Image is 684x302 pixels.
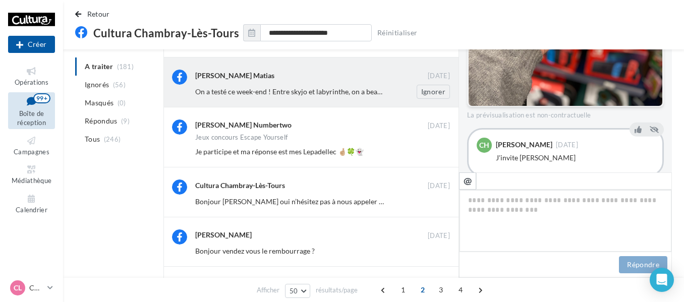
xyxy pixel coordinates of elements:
[496,141,552,148] div: [PERSON_NAME]
[433,282,449,298] span: 3
[195,247,315,255] span: Bonjour vendez vous le rembourrage ?
[316,285,358,295] span: résultats/page
[14,283,22,293] span: CL
[104,135,121,143] span: (246)
[75,8,114,20] button: Retour
[195,134,288,141] div: Jeux concours Escape Yourself
[8,191,55,216] a: Calendrier
[8,278,55,297] a: CL CHAMBRAY LES TOURS
[285,284,311,298] button: 50
[195,197,576,206] span: Bonjour [PERSON_NAME] oui n’hésitez pas à nous appeler pour vérifier nos stocks et en mettre de c...
[8,36,55,53] div: Nouvelle campagne
[17,109,46,127] span: Boîte de réception
[464,176,472,185] i: @
[14,148,49,156] span: Campagnes
[428,122,450,131] span: [DATE]
[33,93,50,103] div: 99+
[85,98,113,108] span: Masqués
[85,134,100,144] span: Tous
[87,10,110,18] span: Retour
[556,142,578,148] span: [DATE]
[29,283,43,293] p: CHAMBRAY LES TOURS
[373,27,422,39] button: Réinitialiser
[428,72,450,81] span: [DATE]
[395,282,411,298] span: 1
[195,87,424,96] span: On a testé ce week-end ! Entre skyjo et labyrinthe, on a beaucoup aimé 😊
[452,282,469,298] span: 4
[121,117,130,125] span: (9)
[650,268,674,292] div: Open Intercom Messenger
[290,287,298,295] span: 50
[15,78,48,86] span: Opérations
[459,172,476,190] button: @
[85,80,109,90] span: Ignorés
[85,116,118,126] span: Répondus
[93,26,239,39] span: Cultura Chambray-Lès-Tours
[8,92,55,129] a: Boîte de réception99+
[195,180,285,191] div: Cultura Chambray-Lès-Tours
[195,230,252,240] div: [PERSON_NAME]
[428,182,450,191] span: [DATE]
[195,120,292,130] div: [PERSON_NAME] Numbertwo
[428,231,450,240] span: [DATE]
[16,206,47,214] span: Calendrier
[195,71,274,81] div: [PERSON_NAME] Matias
[113,81,126,89] span: (56)
[496,153,654,163] div: J'invite [PERSON_NAME]
[417,85,450,99] button: Ignorer
[619,256,667,273] button: Répondre
[8,162,55,187] a: Médiathèque
[415,282,431,298] span: 2
[12,176,52,185] span: Médiathèque
[467,107,664,120] div: La prévisualisation est non-contractuelle
[257,285,279,295] span: Afficher
[195,147,364,156] span: Je participe et ma réponse est mes Lepadellec 🤞🏼🍀👻
[118,99,126,107] span: (0)
[8,36,55,53] button: Créer
[8,64,55,88] a: Opérations
[479,140,489,150] span: CH
[8,133,55,158] a: Campagnes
